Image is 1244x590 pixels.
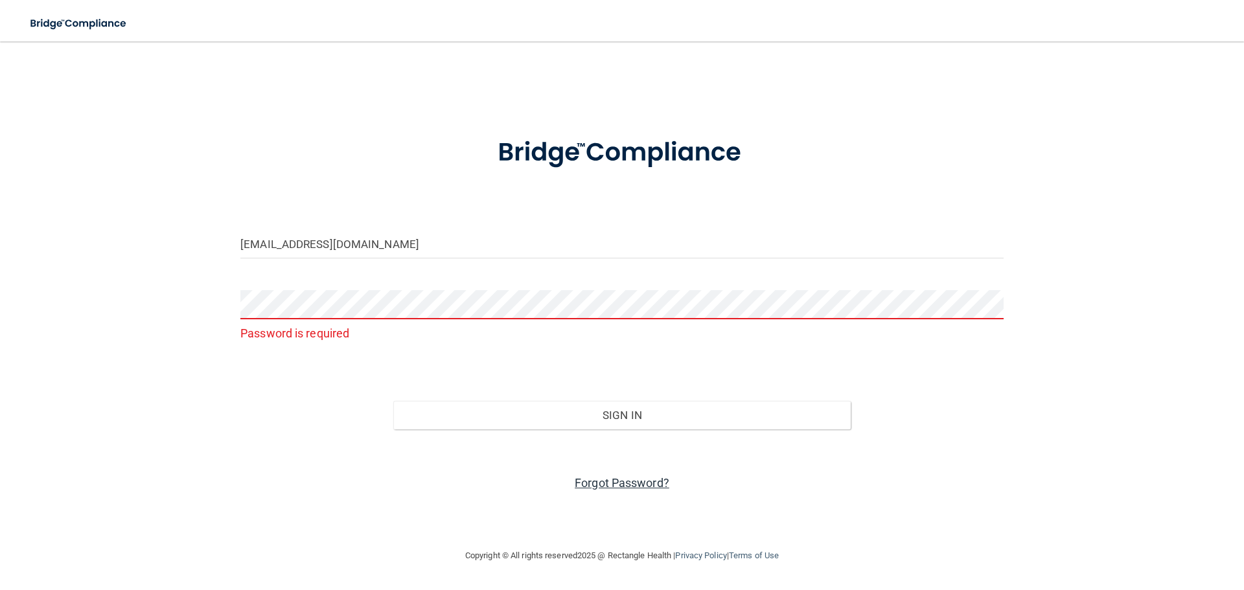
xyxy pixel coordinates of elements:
[393,401,851,429] button: Sign In
[575,476,669,490] a: Forgot Password?
[240,229,1004,258] input: Email
[19,10,139,37] img: bridge_compliance_login_screen.278c3ca4.svg
[729,550,779,560] a: Terms of Use
[240,323,1004,344] p: Password is required
[675,550,726,560] a: Privacy Policy
[471,119,773,187] img: bridge_compliance_login_screen.278c3ca4.svg
[386,535,858,576] div: Copyright © All rights reserved 2025 @ Rectangle Health | |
